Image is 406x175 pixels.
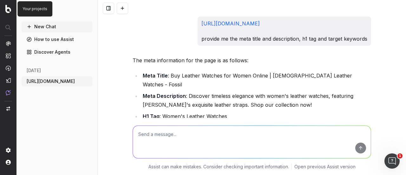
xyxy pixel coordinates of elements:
img: My account [6,160,11,165]
button: Assist [24,5,90,14]
a: Discover Agents [22,47,92,57]
img: Assist [6,90,11,95]
img: Activation [6,65,11,71]
img: Botify logo [5,5,11,13]
a: Open previous Assist version [294,164,356,170]
strong: H1 Tag [143,113,160,119]
span: 1 [397,153,403,158]
p: Your projects [23,6,47,11]
li: : Women's Leather Watches [141,112,371,121]
img: Setting [6,148,11,153]
p: The meta information for the page is as follows: [133,56,371,65]
strong: Meta Description [143,93,186,99]
a: [URL][DOMAIN_NAME] [201,20,260,27]
span: [DATE] [27,67,41,74]
li: : Buy Leather Watches for Women Online | [DEMOGRAPHIC_DATA] Leather Watches - Fossil [141,71,371,89]
strong: Meta Title [143,72,168,79]
img: Studio [6,78,11,83]
iframe: Intercom live chat [384,153,400,169]
button: [URL][DOMAIN_NAME] [22,76,92,86]
img: Analytics [6,41,11,46]
a: How to use Assist [22,34,92,44]
p: provide me the meta title and description, h1 tag and target keywords [201,34,367,43]
img: Switch project [6,106,10,111]
span: [URL][DOMAIN_NAME] [27,78,75,84]
p: Assist can make mistakes. Consider checking important information. [148,164,289,170]
img: Intelligence [6,53,11,58]
li: : Discover timeless elegance with women's leather watches, featuring [PERSON_NAME]'s exquisite le... [141,91,371,109]
button: New Chat [22,22,92,32]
